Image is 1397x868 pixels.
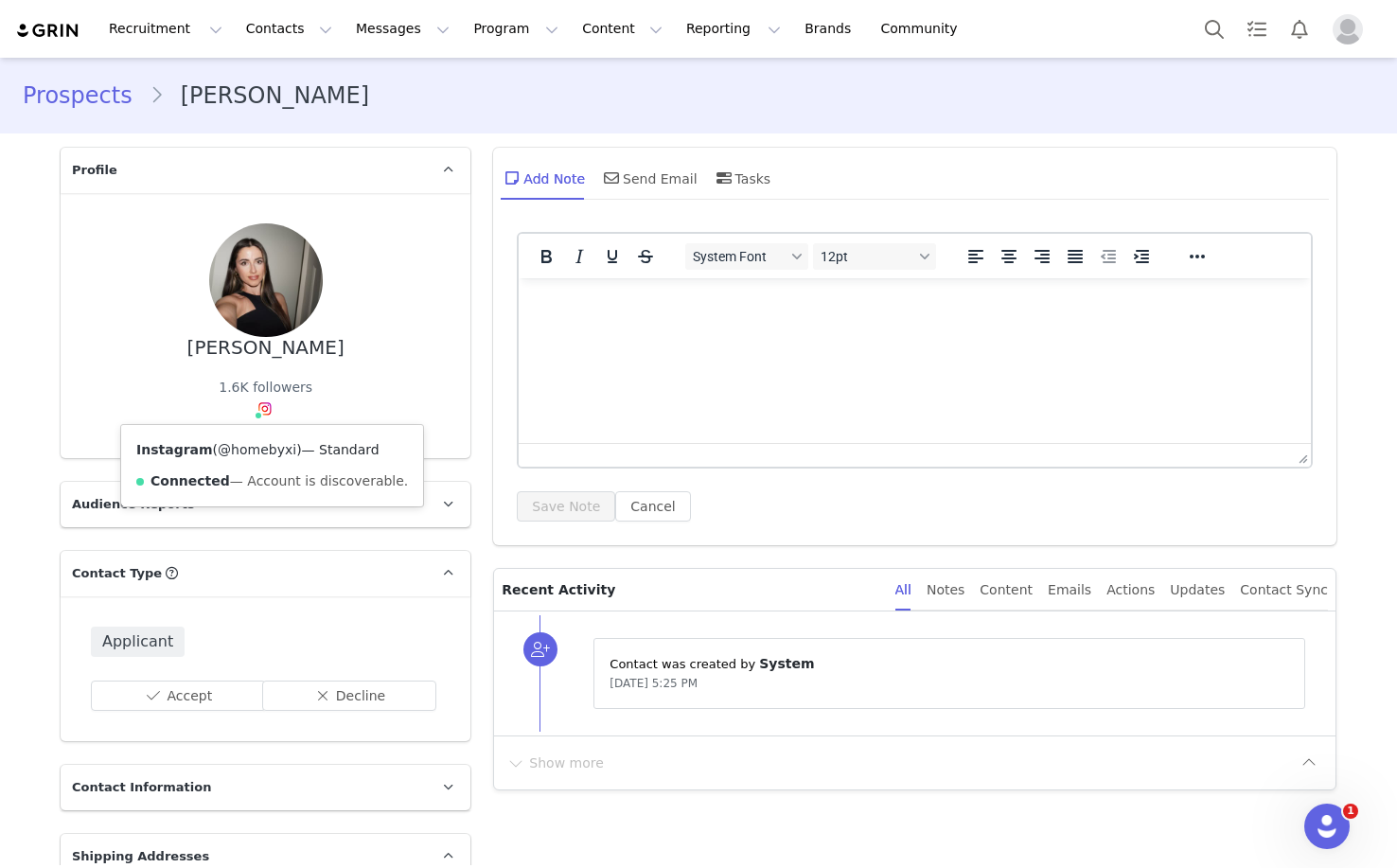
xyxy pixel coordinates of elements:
[1106,569,1155,611] div: Actions
[1194,8,1235,50] button: Search
[235,8,344,50] button: Contacts
[230,473,408,488] span: — Account is discoverable.
[600,155,698,201] div: Send Email
[927,569,964,611] div: Notes
[91,627,185,657] span: Applicant
[1125,243,1158,270] button: Increase indent
[713,155,771,201] div: Tasks
[821,249,913,264] span: 12pt
[462,8,570,50] button: Program
[530,243,562,270] button: Bold
[187,337,345,359] div: [PERSON_NAME]
[97,8,234,50] button: Recruitment
[980,569,1033,611] div: Content
[501,155,585,201] div: Add Note
[759,656,814,671] span: System
[72,564,162,583] span: Contact Type
[345,8,461,50] button: Messages
[262,681,437,711] button: Decline
[1059,243,1091,270] button: Justify
[813,243,936,270] button: Font sizes
[72,778,211,797] span: Contact Information
[213,442,302,457] span: ( )
[1333,14,1363,44] img: placeholder-profile.jpg
[960,243,992,270] button: Align left
[1026,243,1058,270] button: Align right
[1240,569,1328,611] div: Contact Sync
[1279,8,1320,50] button: Notifications
[1291,444,1311,467] div: Press the Up and Down arrow keys to resize the editor.
[629,243,662,270] button: Strikethrough
[302,442,380,457] span: — Standard
[517,491,615,522] button: Save Note
[1181,243,1213,270] button: Reveal or hide additional toolbar items
[505,748,605,778] button: Show more
[993,243,1025,270] button: Align center
[615,491,690,522] button: Cancel
[675,8,792,50] button: Reporting
[136,442,213,457] strong: Instagram
[219,378,312,398] div: 1.6K followers
[1236,8,1278,50] a: Tasks
[610,677,698,690] span: [DATE] 5:25 PM
[1170,569,1225,611] div: Updates
[257,401,273,416] img: instagram.svg
[563,243,595,270] button: Italic
[72,161,117,180] span: Profile
[1092,243,1124,270] button: Decrease indent
[1321,14,1382,44] button: Profile
[895,569,911,611] div: All
[685,243,808,270] button: Fonts
[1304,804,1350,849] iframe: Intercom live chat
[519,278,1311,443] iframe: Rich Text Area
[218,442,296,457] a: @homebyxi
[150,473,230,488] strong: Connected
[15,22,81,40] img: grin logo
[1343,804,1358,819] span: 1
[72,495,195,514] span: Audience Reports
[693,249,786,264] span: System Font
[209,223,323,337] img: bcc96201-3e66-4749-8690-4250ba0e4d4f.jpg
[502,569,879,611] p: Recent Activity
[72,847,209,866] span: Shipping Addresses
[793,8,868,50] a: Brands
[91,681,266,711] button: Accept
[870,8,978,50] a: Community
[1048,569,1091,611] div: Emails
[23,79,150,113] a: Prospects
[596,243,628,270] button: Underline
[610,654,1289,674] p: Contact was created by ⁨ ⁩
[571,8,674,50] button: Content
